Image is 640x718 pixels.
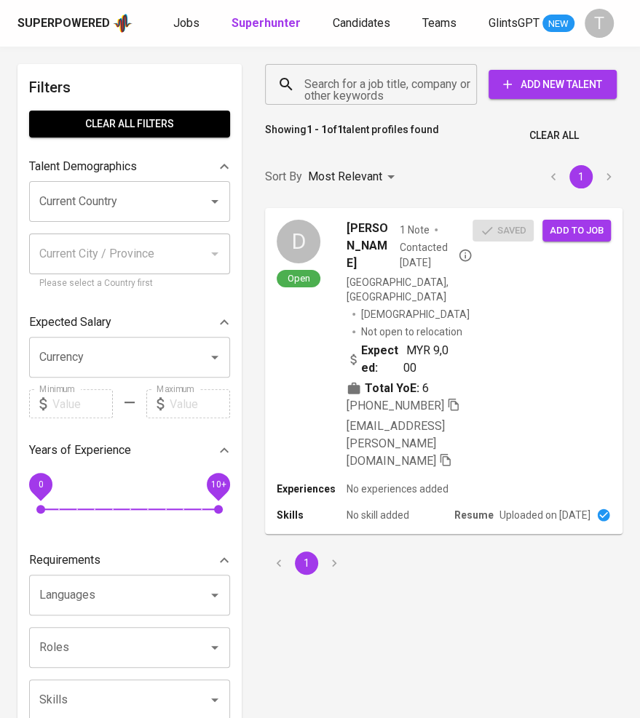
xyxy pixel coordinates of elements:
[232,15,304,33] a: Superhunter
[347,482,449,496] p: No experiences added
[454,508,494,522] p: Resume
[347,275,473,304] div: [GEOGRAPHIC_DATA], [GEOGRAPHIC_DATA]
[205,585,225,605] button: Open
[540,165,623,188] nav: pagination navigation
[205,637,225,658] button: Open
[399,240,473,269] span: Contacted [DATE]
[458,248,473,263] svg: By Malaysia recruiter
[205,191,225,212] button: Open
[347,220,393,272] span: [PERSON_NAME]
[277,508,347,522] p: Skills
[265,208,623,534] a: DOpen[PERSON_NAME]1 NoteContacted [DATE][GEOGRAPHIC_DATA], [GEOGRAPHIC_DATA][DEMOGRAPHIC_DATA] No...
[347,342,449,377] div: MYR 9,000
[29,152,230,181] div: Talent Demographics
[277,220,320,263] div: D
[52,389,113,418] input: Value
[232,16,301,30] b: Superhunter
[337,124,343,135] b: 1
[308,168,382,186] p: Most Relevant
[333,16,390,30] span: Candidates
[29,111,230,137] button: Clear All filters
[29,442,131,459] p: Years of Experience
[29,158,137,175] p: Talent Demographics
[361,342,403,377] b: Expected:
[347,508,409,522] p: No skill added
[113,12,133,34] img: app logo
[569,165,593,188] button: page 1
[585,9,614,38] div: T
[173,16,199,30] span: Jobs
[205,347,225,367] button: Open
[500,76,605,94] span: Add New Talent
[265,551,348,575] nav: pagination navigation
[295,551,318,575] button: page 1
[173,15,202,33] a: Jobs
[524,122,585,149] button: Clear All
[38,479,43,490] span: 0
[529,127,579,145] span: Clear All
[550,223,604,239] span: Add to job
[29,436,230,465] div: Years of Experience
[333,15,393,33] a: Candidates
[308,164,400,191] div: Most Relevant
[307,124,327,135] b: 1 - 1
[361,307,472,322] span: [DEMOGRAPHIC_DATA]
[29,308,230,337] div: Expected Salary
[399,223,429,237] span: 1 Note
[347,399,444,412] span: [PHONE_NUMBER]
[17,15,110,32] div: Superpowered
[210,479,226,490] span: 10+
[41,115,218,133] span: Clear All filters
[205,690,225,710] button: Open
[29,314,111,331] p: Expected Salary
[29,546,230,575] div: Requirements
[499,508,590,522] p: Uploaded on [DATE]
[347,419,445,468] span: [EMAIL_ADDRESS][PERSON_NAME][DOMAIN_NAME]
[542,220,611,242] button: Add to job
[265,122,439,149] p: Showing of talent profiles found
[170,389,230,418] input: Value
[29,551,100,569] p: Requirements
[489,15,574,33] a: GlintsGPT NEW
[39,276,220,291] p: Please select a Country first
[29,76,230,99] h6: Filters
[542,17,574,31] span: NEW
[361,324,462,339] p: Not open to relocation
[489,70,617,99] button: Add New Talent
[282,272,316,284] span: Open
[265,168,302,186] p: Sort By
[365,380,419,397] b: Total YoE:
[422,15,459,33] a: Teams
[489,16,540,30] span: GlintsGPT
[422,380,429,397] span: 6
[422,16,457,30] span: Teams
[277,482,347,496] p: Experiences
[17,12,133,34] a: Superpoweredapp logo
